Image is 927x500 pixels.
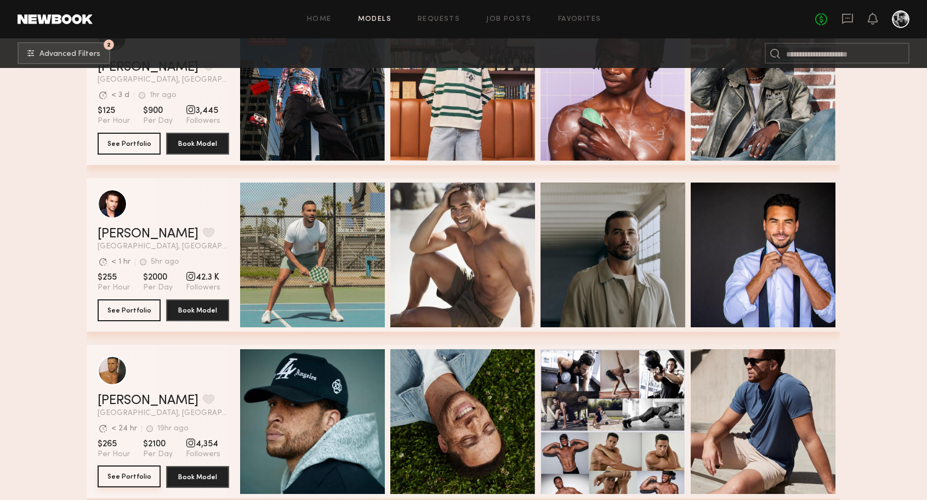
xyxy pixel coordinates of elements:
[98,243,229,251] span: [GEOGRAPHIC_DATA], [GEOGRAPHIC_DATA]
[39,50,100,58] span: Advanced Filters
[98,283,130,293] span: Per Hour
[98,105,130,116] span: $125
[98,410,229,417] span: [GEOGRAPHIC_DATA], [GEOGRAPHIC_DATA]
[418,16,460,23] a: Requests
[166,299,229,321] button: Book Model
[98,116,130,126] span: Per Hour
[186,116,220,126] span: Followers
[98,394,198,407] a: [PERSON_NAME]
[98,465,161,487] button: See Portfolio
[111,425,137,433] div: < 24 hr
[143,116,173,126] span: Per Day
[143,283,173,293] span: Per Day
[143,439,173,450] span: $2100
[111,92,129,99] div: < 3 d
[358,16,391,23] a: Models
[107,42,111,47] span: 2
[186,105,220,116] span: 3,445
[150,92,177,99] div: 1hr ago
[98,466,161,488] a: See Portfolio
[157,425,189,433] div: 19hr ago
[143,105,173,116] span: $900
[186,283,220,293] span: Followers
[151,258,179,266] div: 5hr ago
[98,299,161,321] button: See Portfolio
[143,450,173,459] span: Per Day
[186,450,220,459] span: Followers
[98,272,130,283] span: $255
[486,16,532,23] a: Job Posts
[186,439,220,450] span: 4,354
[166,133,229,155] button: Book Model
[558,16,601,23] a: Favorites
[18,42,110,64] button: 2Advanced Filters
[98,133,161,155] button: See Portfolio
[98,76,229,84] span: [GEOGRAPHIC_DATA], [GEOGRAPHIC_DATA]
[307,16,332,23] a: Home
[186,272,220,283] span: 42.3 K
[98,228,198,241] a: [PERSON_NAME]
[98,439,130,450] span: $265
[111,258,130,266] div: < 1 hr
[143,272,173,283] span: $2000
[98,450,130,459] span: Per Hour
[166,466,229,488] button: Book Model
